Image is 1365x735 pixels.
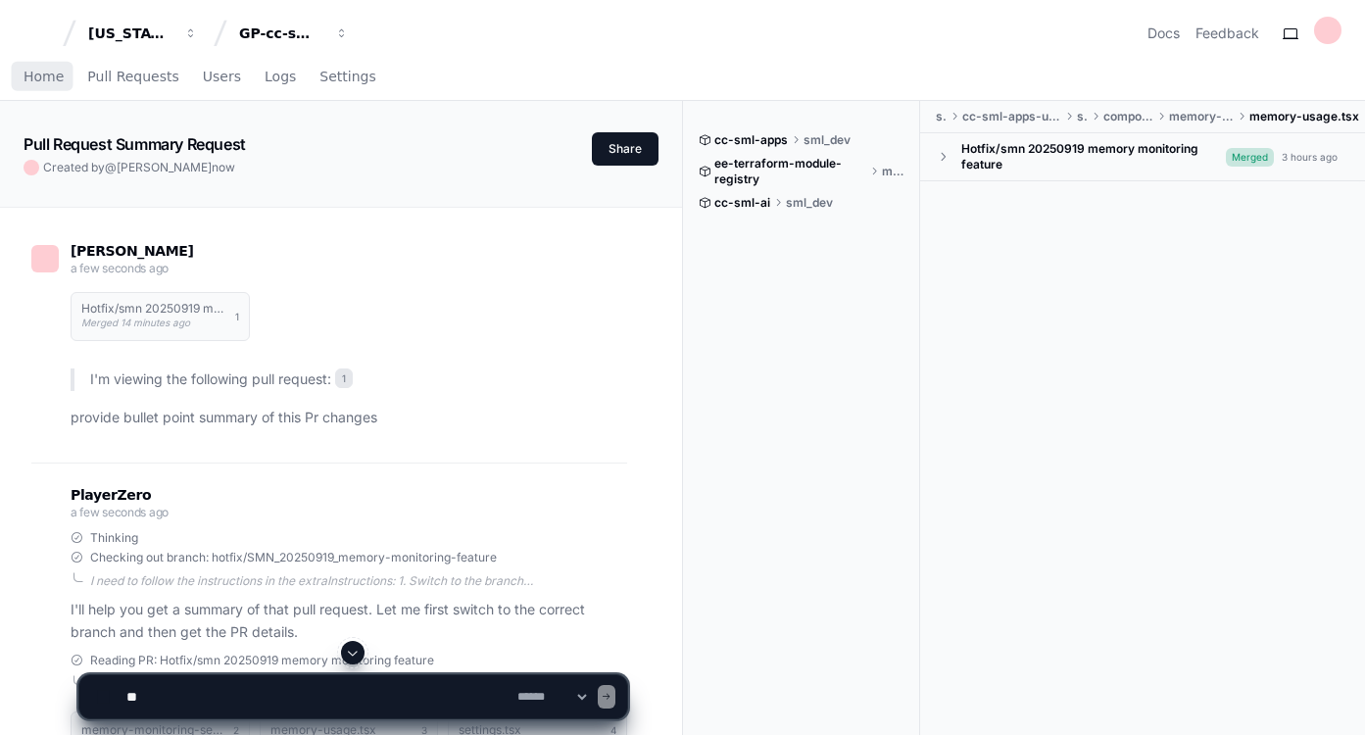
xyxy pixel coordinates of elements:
[714,156,866,187] span: ee-terraform-module-registry
[1282,150,1338,165] div: 3 hours ago
[1226,148,1274,167] span: Merged
[319,55,375,100] a: Settings
[71,505,169,519] span: a few seconds ago
[71,243,194,259] span: [PERSON_NAME]
[24,71,64,82] span: Home
[117,160,212,174] span: [PERSON_NAME]
[90,530,138,546] span: Thinking
[203,55,241,100] a: Users
[592,132,658,166] button: Share
[936,109,947,124] span: src
[24,134,246,154] app-text-character-animate: Pull Request Summary Request
[1169,109,1234,124] span: memory-usage
[87,71,178,82] span: Pull Requests
[90,368,627,391] p: I'm viewing the following pull request:
[81,317,190,328] span: Merged 14 minutes ago
[231,16,357,51] button: GP-cc-sml-apps
[1249,109,1359,124] span: memory-usage.tsx
[90,573,627,589] div: I need to follow the instructions in the extraInstructions: 1. Switch to the branch `hotfix/SMN_2...
[804,132,851,148] span: sml_dev
[43,160,235,175] span: Created by
[239,24,323,43] div: GP-cc-sml-apps
[1147,24,1180,43] a: Docs
[335,368,353,388] span: 1
[88,24,172,43] div: [US_STATE] Pacific
[71,261,169,275] span: a few seconds ago
[87,55,178,100] a: Pull Requests
[1103,109,1153,124] span: components
[714,195,770,211] span: cc-sml-ai
[90,550,497,565] span: Checking out branch: hotfix/SMN_20250919_memory-monitoring-feature
[81,303,225,315] h1: Hotfix/smn 20250919 memory monitoring feature
[203,71,241,82] span: Users
[786,195,833,211] span: sml_dev
[1077,109,1088,124] span: src
[962,109,1061,124] span: cc-sml-apps-ui-mobile
[71,599,627,644] p: I'll help you get a summary of that pull request. Let me first switch to the correct branch and t...
[105,160,117,174] span: @
[1195,24,1259,43] button: Feedback
[212,160,235,174] span: now
[71,489,151,501] span: PlayerZero
[235,309,239,324] span: 1
[265,55,296,100] a: Logs
[882,164,906,179] span: main
[714,132,788,148] span: cc-sml-apps
[71,407,627,429] p: provide bullet point summary of this Pr changes
[24,55,64,100] a: Home
[319,71,375,82] span: Settings
[80,16,206,51] button: [US_STATE] Pacific
[71,292,250,341] button: Hotfix/smn 20250919 memory monitoring featureMerged 14 minutes ago1
[265,71,296,82] span: Logs
[961,141,1226,172] div: Hotfix/smn 20250919 memory monitoring feature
